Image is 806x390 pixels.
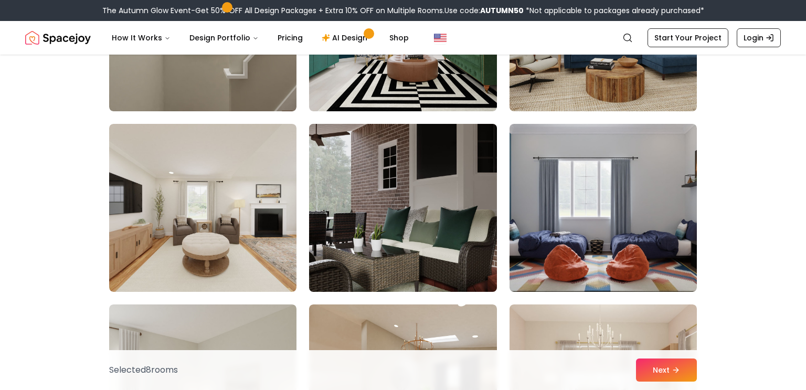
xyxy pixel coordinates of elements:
[181,27,267,48] button: Design Portfolio
[737,28,781,47] a: Login
[25,21,781,55] nav: Global
[103,27,417,48] nav: Main
[103,27,179,48] button: How It Works
[25,27,91,48] a: Spacejoy
[510,124,697,292] img: Room room-27
[381,27,417,48] a: Shop
[109,124,296,292] img: Room room-25
[109,364,178,376] p: Selected 8 room s
[102,5,704,16] div: The Autumn Glow Event-Get 50% OFF All Design Packages + Extra 10% OFF on Multiple Rooms.
[304,120,501,296] img: Room room-26
[648,28,728,47] a: Start Your Project
[25,27,91,48] img: Spacejoy Logo
[313,27,379,48] a: AI Design
[444,5,524,16] span: Use code:
[524,5,704,16] span: *Not applicable to packages already purchased*
[434,31,447,44] img: United States
[480,5,524,16] b: AUTUMN50
[636,359,697,382] button: Next
[269,27,311,48] a: Pricing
